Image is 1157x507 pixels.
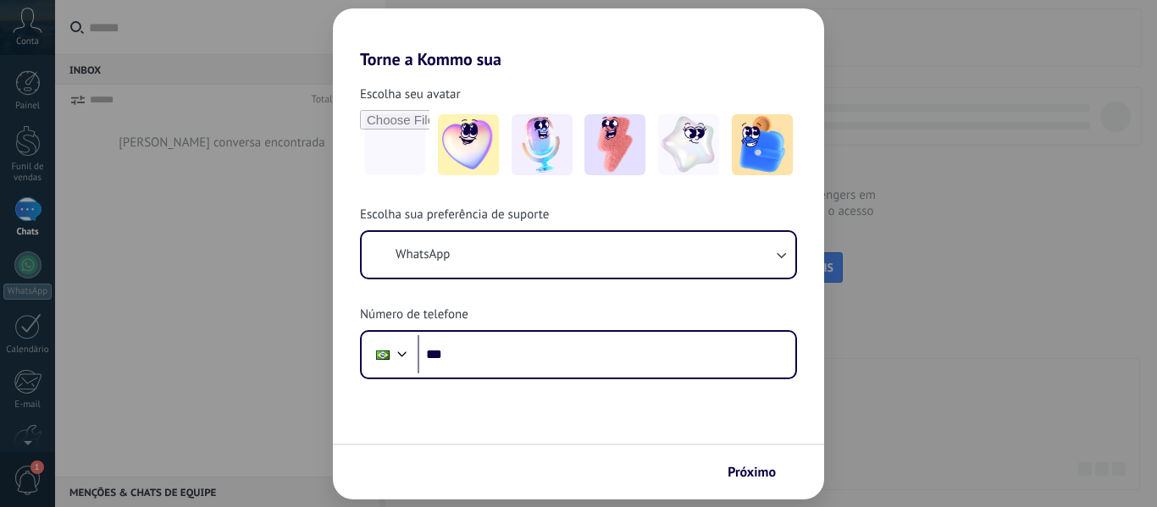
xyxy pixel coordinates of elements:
[367,337,399,372] div: Brazil: + 55
[512,114,573,175] img: -2.jpeg
[333,8,824,69] h2: Torne a Kommo sua
[438,114,499,175] img: -1.jpeg
[360,86,461,103] span: Escolha seu avatar
[360,207,549,223] span: Escolha sua preferência de suporte
[728,466,776,478] span: Próximo
[732,114,793,175] img: -5.jpeg
[362,232,795,278] button: WhatsApp
[360,306,468,323] span: Número de telefone
[658,114,719,175] img: -4.jpeg
[584,114,645,175] img: -3.jpeg
[720,458,799,487] button: Próximo
[396,246,450,263] span: WhatsApp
